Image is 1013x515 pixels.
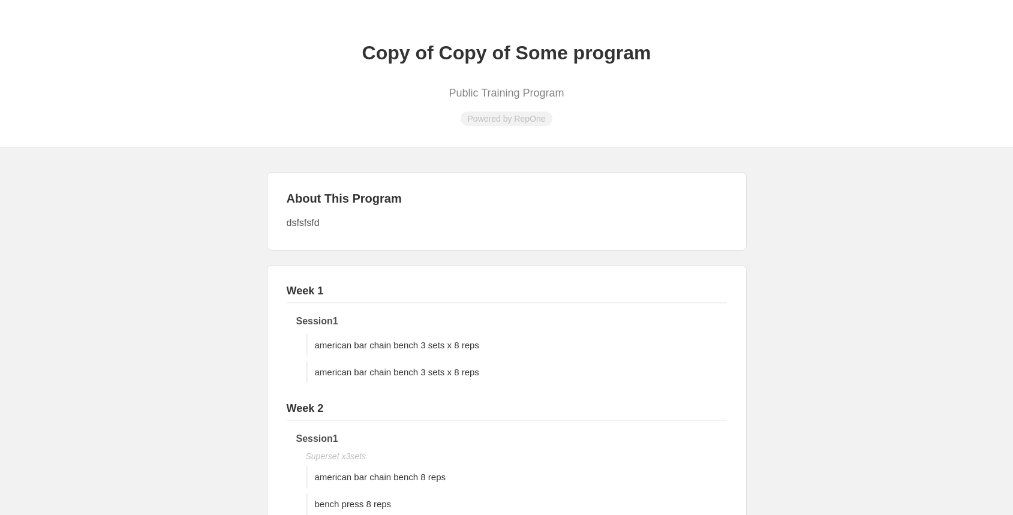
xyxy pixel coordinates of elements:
[12,24,1001,82] h1: Copy of Copy of Some program
[315,472,446,482] span: american bar chain bench 8 reps
[461,112,553,126] span: Powered by RepOne
[306,451,727,461] div: Superset x 3 sets
[287,215,727,231] p: dsfsfsfd
[296,433,727,444] h4: Session 1
[315,340,479,350] span: american bar chain bench 3 sets x 8 reps
[296,316,727,327] h4: Session 1
[315,499,392,509] span: bench press 8 reps
[315,367,479,377] span: american bar chain bench 3 sets x 8 reps
[12,87,1001,100] p: Public Training Program
[287,192,727,206] h2: About This Program
[287,402,727,421] h3: Week 2
[287,285,727,303] h3: Week 1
